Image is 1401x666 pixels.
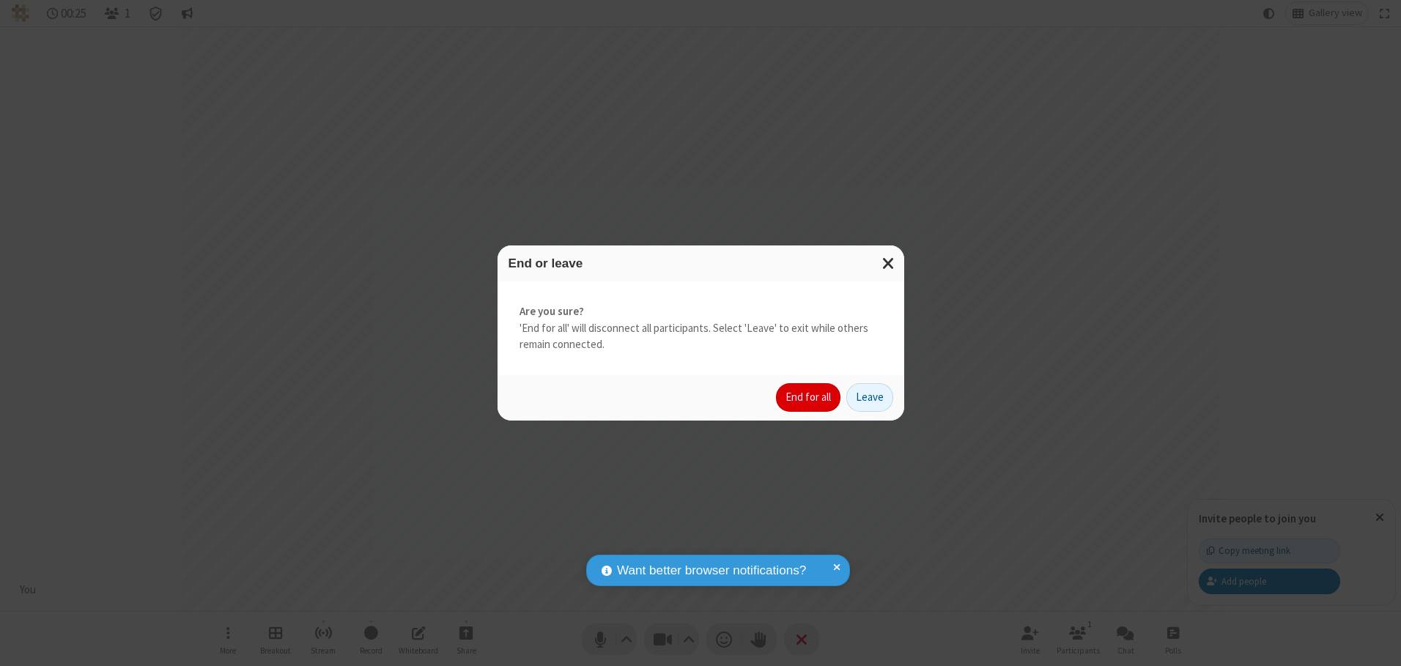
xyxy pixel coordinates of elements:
strong: Are you sure? [520,303,882,320]
span: Want better browser notifications? [617,561,806,580]
h3: End or leave [509,256,893,270]
button: Leave [846,383,893,412]
button: Close modal [873,245,904,281]
button: End for all [776,383,840,412]
div: 'End for all' will disconnect all participants. Select 'Leave' to exit while others remain connec... [498,281,904,375]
